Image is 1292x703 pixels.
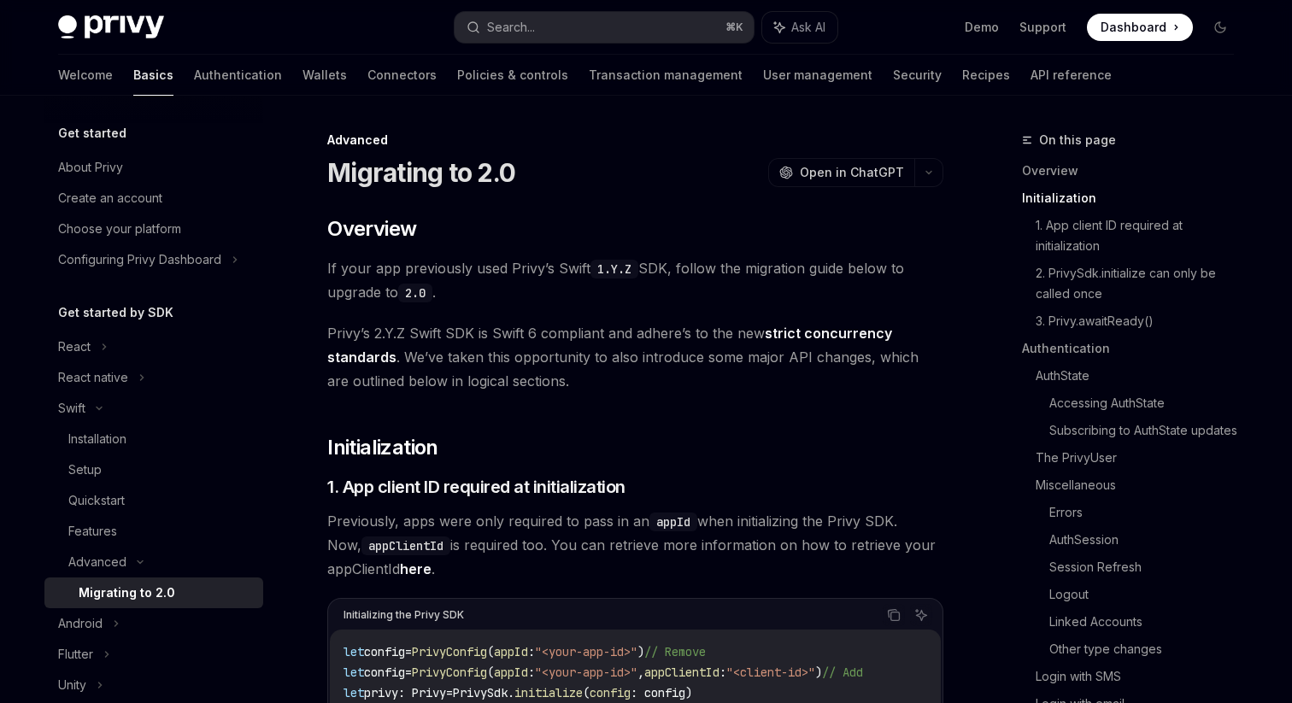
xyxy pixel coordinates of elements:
button: Open in ChatGPT [768,158,914,187]
a: Linked Accounts [1049,608,1248,636]
span: Dashboard [1101,19,1166,36]
h1: Migrating to 2.0 [327,157,515,188]
div: Initializing the Privy SDK [344,604,464,626]
span: On this page [1039,130,1116,150]
a: Other type changes [1049,636,1248,663]
a: AuthState [1036,362,1248,390]
div: Quickstart [68,490,125,511]
span: config [364,665,405,680]
span: // Remove [644,644,706,659]
span: : [528,644,535,659]
a: API reference [1031,55,1112,96]
a: Connectors [367,55,437,96]
span: : config) [631,685,692,700]
a: Setup [44,454,263,485]
span: appId [494,644,528,659]
div: Setup [68,460,102,480]
a: Authentication [1022,335,1248,362]
h5: Get started [58,123,126,144]
a: 1. App client ID required at initialization [1036,212,1248,260]
span: let [344,665,364,680]
span: ⌘ K [725,21,743,34]
code: 2.0 [398,284,432,302]
span: initialize [514,685,583,700]
a: Create an account [44,183,263,214]
a: 3. Privy.awaitReady() [1036,308,1248,335]
span: PrivyConfig [412,644,487,659]
button: Toggle dark mode [1207,14,1234,41]
a: Recipes [962,55,1010,96]
a: Login with SMS [1036,663,1248,690]
span: config [364,644,405,659]
a: Demo [965,19,999,36]
button: Copy the contents from the code block [883,604,905,626]
span: privy: Privy [364,685,446,700]
a: 2. PrivySdk.initialize can only be called once [1036,260,1248,308]
span: ) [637,644,644,659]
span: PrivyConfig [412,665,487,680]
a: Welcome [58,55,113,96]
a: About Privy [44,152,263,183]
a: Wallets [302,55,347,96]
a: Choose your platform [44,214,263,244]
div: Features [68,521,117,542]
a: Support [1019,19,1066,36]
a: Authentication [194,55,282,96]
button: Ask AI [910,604,932,626]
a: The PrivyUser [1036,444,1248,472]
div: Create an account [58,188,162,208]
a: Dashboard [1087,14,1193,41]
span: Overview [327,215,416,243]
span: Previously, apps were only required to pass in an when initializing the Privy SDK. Now, is requir... [327,509,943,581]
span: , [637,665,644,680]
a: Features [44,516,263,547]
span: appId [494,665,528,680]
a: Miscellaneous [1036,472,1248,499]
a: AuthSession [1049,526,1248,554]
a: Security [893,55,942,96]
a: Quickstart [44,485,263,516]
span: : [719,665,726,680]
div: Configuring Privy Dashboard [58,249,221,270]
a: Migrating to 2.0 [44,577,263,608]
code: appClientId [361,536,450,555]
span: "<your-app-id>" [535,644,637,659]
span: "<your-app-id>" [535,665,637,680]
div: About Privy [58,157,123,178]
span: ( [487,644,494,659]
button: Ask AI [762,12,837,43]
div: React [58,337,91,357]
a: Session Refresh [1049,554,1248,581]
span: = [405,644,412,659]
a: Installation [44,424,263,454]
div: Search... [487,17,535,38]
span: ) [815,665,822,680]
img: dark logo [58,15,164,39]
span: ( [487,665,494,680]
div: Advanced [327,132,943,149]
button: Search...⌘K [455,12,754,43]
div: React native [58,367,128,388]
code: appId [649,513,697,531]
span: Privy’s 2.Y.Z Swift SDK is Swift 6 compliant and adhere’s to the new . We’ve taken this opportuni... [327,321,943,393]
span: Initialization [327,434,438,461]
a: Initialization [1022,185,1248,212]
a: Errors [1049,499,1248,526]
a: User management [763,55,872,96]
div: Choose your platform [58,219,181,239]
div: Swift [58,398,85,419]
div: Android [58,613,103,634]
span: // Add [822,665,863,680]
a: Subscribing to AuthState updates [1049,417,1248,444]
span: "<client-id>" [726,665,815,680]
span: let [344,644,364,659]
span: Ask AI [791,19,825,36]
span: 1. App client ID required at initialization [327,475,625,499]
a: Accessing AuthState [1049,390,1248,417]
div: Installation [68,429,126,449]
div: Advanced [68,552,126,572]
a: Basics [133,55,173,96]
a: Overview [1022,157,1248,185]
span: let [344,685,364,700]
h5: Get started by SDK [58,302,173,323]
